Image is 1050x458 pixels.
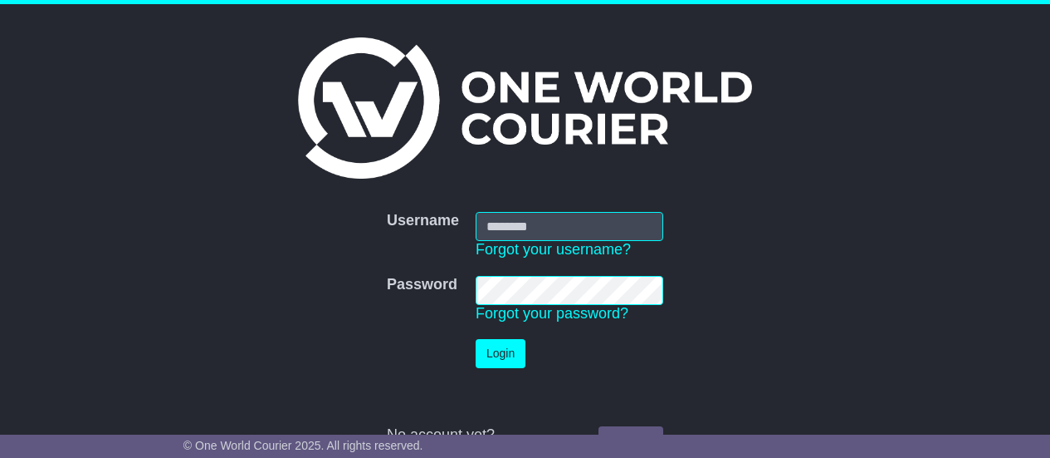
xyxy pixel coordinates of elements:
label: Password [387,276,457,294]
a: Register [598,426,663,456]
a: Forgot your username? [476,241,631,258]
a: Forgot your password? [476,305,628,322]
label: Username [387,212,459,230]
button: Login [476,339,525,368]
div: No account yet? [387,426,663,445]
span: © One World Courier 2025. All rights reserved. [183,439,423,452]
img: One World [298,37,751,179]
